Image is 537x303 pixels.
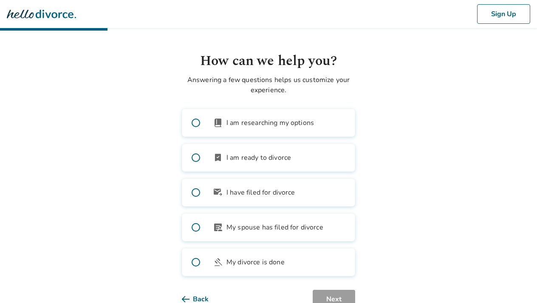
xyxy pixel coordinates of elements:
span: My spouse has filed for divorce [226,222,323,232]
p: Answering a few questions helps us customize your experience. [182,75,355,95]
h1: How can we help you? [182,51,355,71]
span: I have filed for divorce [226,187,295,198]
span: outgoing_mail [213,187,223,198]
span: book_2 [213,118,223,128]
span: bookmark_check [213,153,223,163]
span: I am ready to divorce [226,153,291,163]
span: I am researching my options [226,118,314,128]
span: gavel [213,257,223,267]
iframe: Chat Widget [495,262,537,303]
span: article_person [213,222,223,232]
button: Sign Up [477,4,530,24]
span: My divorce is done [226,257,285,267]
